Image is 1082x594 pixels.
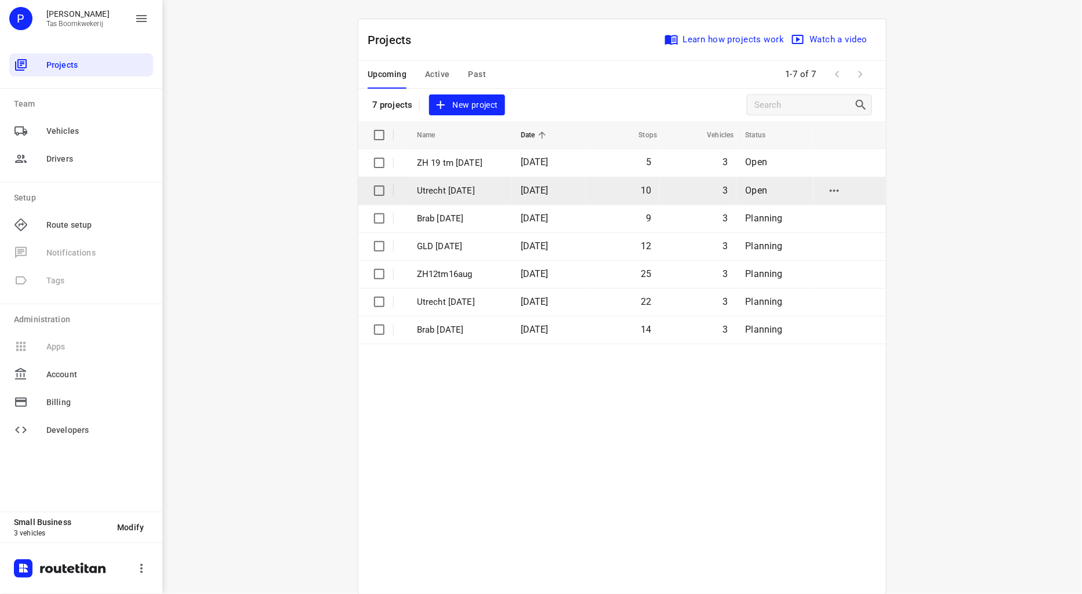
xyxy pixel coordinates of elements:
[722,213,728,224] span: 3
[521,296,549,307] span: [DATE]
[14,518,108,527] p: Small Business
[469,67,486,82] span: Past
[417,323,503,337] p: Brab 13 aug
[417,268,503,281] p: ZH12tm16aug
[746,156,768,167] span: Open
[641,324,651,335] span: 14
[417,156,503,170] p: ZH 19 tm 23 aug
[722,296,728,307] span: 3
[46,396,148,409] span: Billing
[624,128,658,142] span: Stops
[692,128,734,142] span: Vehicles
[746,324,783,335] span: Planning
[46,59,148,71] span: Projects
[417,240,503,253] p: GLD [DATE]
[9,119,153,143] div: Vehicles
[521,268,549,279] span: [DATE]
[117,523,144,532] span: Modify
[641,185,651,196] span: 10
[641,240,651,252] span: 12
[417,128,451,142] span: Name
[108,517,153,538] button: Modify
[746,128,781,142] span: Status
[722,268,728,279] span: 3
[436,98,498,112] span: New project
[746,213,783,224] span: Planning
[746,296,783,307] span: Planning
[368,31,421,49] p: Projects
[14,529,108,537] p: 3 vehicles
[46,424,148,436] span: Developers
[9,363,153,386] div: Account
[521,156,549,167] span: [DATE]
[9,7,32,30] div: P
[14,314,153,326] p: Administration
[9,53,153,76] div: Projects
[46,369,148,381] span: Account
[521,128,550,142] span: Date
[746,240,783,252] span: Planning
[9,391,153,414] div: Billing
[722,156,728,167] span: 3
[14,192,153,204] p: Setup
[46,20,110,28] p: Tas Boomkwekerij
[722,240,728,252] span: 3
[646,213,651,224] span: 9
[429,94,504,116] button: New project
[9,239,153,267] span: Available only on our Business plan
[641,268,651,279] span: 25
[854,98,872,112] div: Search
[46,219,148,231] span: Route setup
[417,184,503,198] p: Utrecht [DATE]
[9,147,153,170] div: Drivers
[826,63,849,86] span: Previous Page
[849,63,872,86] span: Next Page
[746,268,783,279] span: Planning
[417,296,503,309] p: Utrecht 15 aug
[425,67,449,82] span: Active
[754,96,854,114] input: Search projects
[9,213,153,236] div: Route setup
[641,296,651,307] span: 22
[646,156,651,167] span: 5
[521,185,549,196] span: [DATE]
[722,185,728,196] span: 3
[9,333,153,360] span: Available only on our Business plan
[14,98,153,110] p: Team
[780,62,821,87] span: 1-7 of 7
[521,240,549,252] span: [DATE]
[368,67,406,82] span: Upcoming
[46,153,148,165] span: Drivers
[372,100,412,110] p: 7 projects
[521,213,549,224] span: [DATE]
[9,267,153,294] span: Available only on our Business plan
[722,324,728,335] span: 3
[417,212,503,225] p: Brab [DATE]
[46,9,110,19] p: Peter Tas
[46,125,148,137] span: Vehicles
[521,324,549,335] span: [DATE]
[9,418,153,442] div: Developers
[746,185,768,196] span: Open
